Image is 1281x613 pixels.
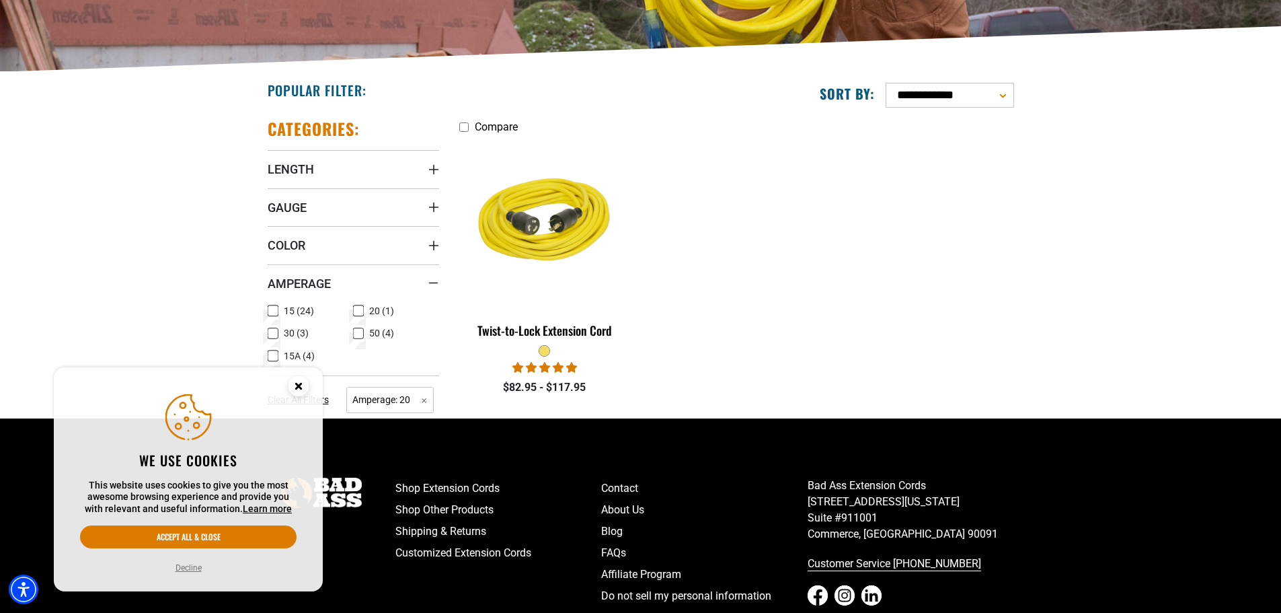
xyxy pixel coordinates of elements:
a: Blog [601,521,808,542]
label: Sort by: [820,85,875,102]
div: Accessibility Menu [9,575,38,604]
span: 15A (4) [284,351,315,361]
summary: Amperage [268,264,439,302]
a: Instagram - open in a new tab [834,585,855,606]
a: Affiliate Program [601,564,808,585]
summary: Color [268,226,439,264]
span: 20 (1) [369,306,394,316]
a: Shop Extension Cords [395,478,602,499]
p: Bad Ass Extension Cords [STREET_ADDRESS][US_STATE] Suite #911001 Commerce, [GEOGRAPHIC_DATA] 90091 [808,478,1014,542]
span: Amperage: 20 [346,387,434,413]
span: 50 (4) [369,328,394,338]
span: Length [268,161,314,177]
a: call 833-674-1699 [808,553,1014,575]
button: Decline [171,561,206,575]
h2: Popular Filter: [268,81,366,99]
div: $82.95 - $117.95 [459,380,631,396]
img: yellow [460,147,629,301]
span: 30 (3) [284,328,309,338]
p: This website uses cookies to give you the most awesome browsing experience and provide you with r... [80,480,297,515]
a: About Us [601,499,808,521]
button: Close this option [274,367,323,409]
a: Contact [601,478,808,499]
span: 15 (24) [284,306,314,316]
div: Twist-to-Lock Extension Cord [459,324,631,336]
span: Compare [475,120,518,133]
a: Customized Extension Cords [395,542,602,564]
span: Amperage [268,276,331,291]
summary: Gauge [268,188,439,226]
h2: We use cookies [80,452,297,469]
a: Shop Other Products [395,499,602,521]
span: Color [268,238,305,253]
h2: Categories: [268,118,360,139]
a: Shipping & Returns [395,521,602,542]
button: Accept all & close [80,526,297,548]
a: Do not sell my personal information [601,585,808,607]
aside: Cookie Consent [54,367,323,592]
a: LinkedIn - open in a new tab [861,585,882,606]
a: yellow Twist-to-Lock Extension Cord [459,140,631,345]
a: Amperage: 20 [346,393,434,406]
span: 5.00 stars [512,361,577,374]
a: This website uses cookies to give you the most awesome browsing experience and provide you with r... [243,503,292,514]
span: Gauge [268,200,307,215]
summary: Length [268,150,439,188]
a: Facebook - open in a new tab [808,585,828,606]
a: FAQs [601,542,808,564]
